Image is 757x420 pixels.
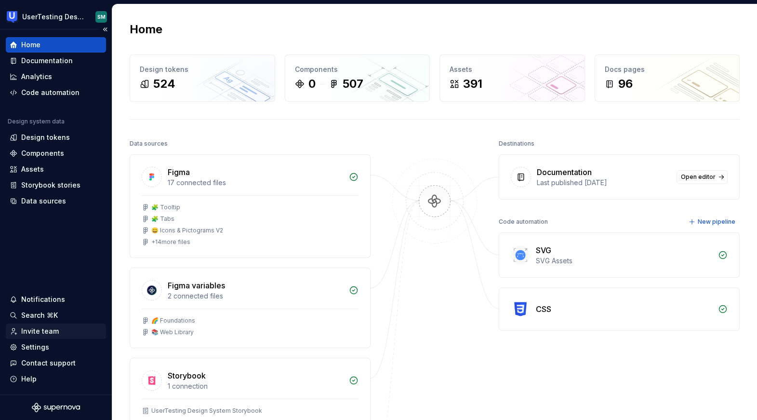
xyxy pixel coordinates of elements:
[2,6,110,27] button: UserTesting Design SystemSM
[6,37,106,53] a: Home
[677,170,728,184] a: Open editor
[499,215,548,229] div: Code automation
[537,166,592,178] div: Documentation
[6,146,106,161] a: Components
[130,154,371,258] a: Figma17 connected files🧩 Tooltip🧩 Tabs😄 Icons & Pictograms V2+14more files
[450,65,575,74] div: Assets
[439,54,585,102] a: Assets391
[168,291,343,301] div: 2 connected files
[21,180,80,190] div: Storybook stories
[6,85,106,100] a: Code automation
[681,173,716,181] span: Open editor
[21,40,40,50] div: Home
[595,54,740,102] a: Docs pages96
[153,76,175,92] div: 524
[130,22,162,37] h2: Home
[168,280,225,291] div: Figma variables
[536,256,712,266] div: SVG Assets
[6,162,106,177] a: Assets
[21,164,44,174] div: Assets
[6,308,106,323] button: Search ⌘K
[151,203,180,211] div: 🧩 Tooltip
[6,324,106,339] a: Invite team
[285,54,430,102] a: Components0507
[21,326,59,336] div: Invite team
[6,130,106,145] a: Design tokens
[22,12,84,22] div: UserTesting Design System
[151,328,194,336] div: 📚 Web Library
[151,317,195,325] div: 🌈 Foundations
[97,13,106,21] div: SM
[130,54,275,102] a: Design tokens524
[537,178,671,188] div: Last published [DATE]
[21,196,66,206] div: Data sources
[32,403,80,412] svg: Supernova Logo
[6,177,106,193] a: Storybook stories
[21,88,80,97] div: Code automation
[130,137,168,150] div: Data sources
[168,381,343,391] div: 1 connection
[605,65,730,74] div: Docs pages
[7,11,18,23] img: 41adf70f-fc1c-4662-8e2d-d2ab9c673b1b.png
[151,227,223,234] div: 😄 Icons & Pictograms V2
[698,218,735,226] span: New pipeline
[343,76,363,92] div: 507
[151,215,174,223] div: 🧩 Tabs
[21,72,52,81] div: Analytics
[618,76,633,92] div: 96
[21,342,49,352] div: Settings
[168,178,343,188] div: 17 connected files
[21,149,64,158] div: Components
[140,65,265,74] div: Design tokens
[536,244,551,256] div: SVG
[21,311,58,320] div: Search ⌘K
[536,303,551,315] div: CSS
[21,295,65,304] div: Notifications
[130,268,371,348] a: Figma variables2 connected files🌈 Foundations📚 Web Library
[6,193,106,209] a: Data sources
[21,56,73,66] div: Documentation
[6,53,106,68] a: Documentation
[686,215,740,229] button: New pipeline
[6,292,106,307] button: Notifications
[151,407,262,415] div: UserTesting Design System Storybook
[499,137,534,150] div: Destinations
[463,76,482,92] div: 391
[295,65,420,74] div: Components
[168,166,190,178] div: Figma
[21,133,70,142] div: Design tokens
[8,118,65,125] div: Design system data
[21,374,37,384] div: Help
[21,358,76,368] div: Contact support
[308,76,316,92] div: 0
[151,238,190,246] div: + 14 more files
[6,69,106,84] a: Analytics
[6,371,106,387] button: Help
[6,355,106,371] button: Contact support
[98,23,112,36] button: Collapse sidebar
[6,339,106,355] a: Settings
[168,370,206,381] div: Storybook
